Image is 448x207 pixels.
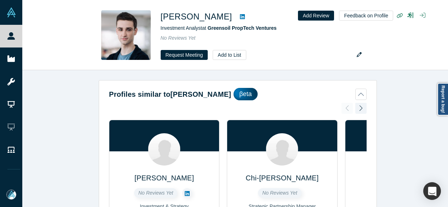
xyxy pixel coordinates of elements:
[437,83,448,116] a: Report a bug!
[161,35,196,41] span: No Reviews Yet
[138,190,173,196] span: No Reviews Yet
[109,89,231,100] h2: Profiles similar to [PERSON_NAME]
[262,190,297,196] span: No Reviews Yet
[101,10,151,60] img: Dmitri Belenki's Profile Image
[161,25,277,31] span: Investment Analyst at
[134,174,194,182] a: [PERSON_NAME]
[6,190,16,200] img: Mia Scott's Account
[339,11,393,21] button: Feedback on Profile
[161,50,208,60] button: Request Meeting
[298,11,334,21] button: Add Review
[6,7,16,17] img: Alchemist Vault Logo
[266,133,298,166] img: Chi-An Chen's Profile Image
[208,25,277,31] a: Greensoil PropTech Ventures
[234,88,257,100] div: βeta
[148,133,180,166] img: Sebastian Zhou's Profile Image
[213,50,246,60] button: Add to List
[161,10,232,23] h1: [PERSON_NAME]
[109,88,367,100] button: Profiles similar to[PERSON_NAME]βeta
[246,174,318,182] a: Chi-[PERSON_NAME]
